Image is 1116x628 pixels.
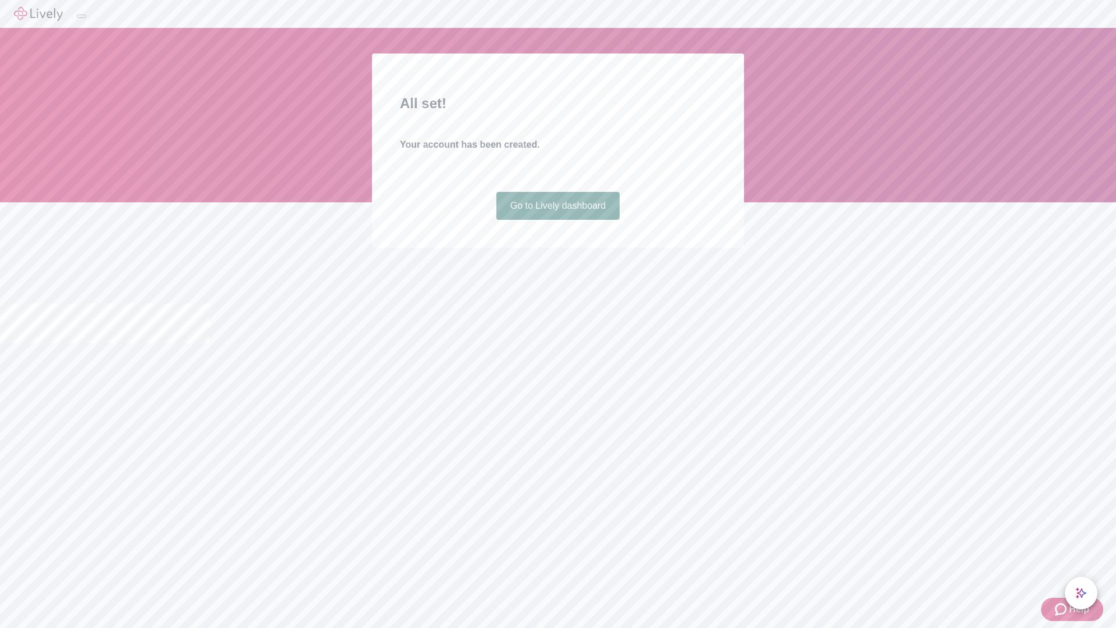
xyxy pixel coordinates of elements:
[1075,587,1087,599] svg: Lively AI Assistant
[1055,602,1069,616] svg: Zendesk support icon
[400,138,716,152] h4: Your account has been created.
[400,93,716,114] h2: All set!
[77,15,86,18] button: Log out
[14,7,63,21] img: Lively
[1065,577,1097,609] button: chat
[1041,598,1103,621] button: Zendesk support iconHelp
[496,192,620,220] a: Go to Lively dashboard
[1069,602,1089,616] span: Help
